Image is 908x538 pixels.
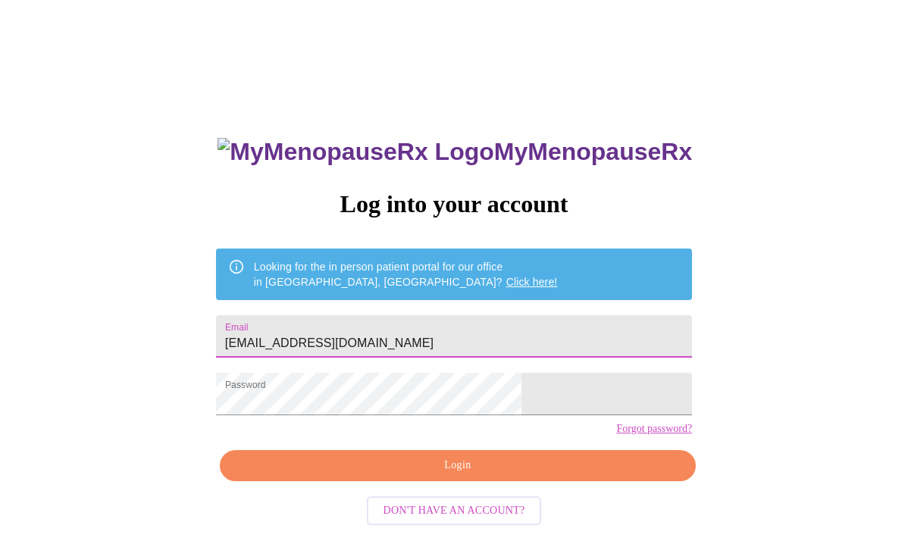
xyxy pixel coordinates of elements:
[218,138,493,166] img: MyMenopauseRx Logo
[218,138,692,166] h3: MyMenopauseRx
[254,253,558,296] div: Looking for the in person patient portal for our office in [GEOGRAPHIC_DATA], [GEOGRAPHIC_DATA]?
[367,496,542,526] button: Don't have an account?
[237,456,678,475] span: Login
[220,450,696,481] button: Login
[616,423,692,435] a: Forgot password?
[363,502,546,515] a: Don't have an account?
[506,276,558,288] a: Click here!
[216,190,692,218] h3: Log into your account
[384,502,525,521] span: Don't have an account?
